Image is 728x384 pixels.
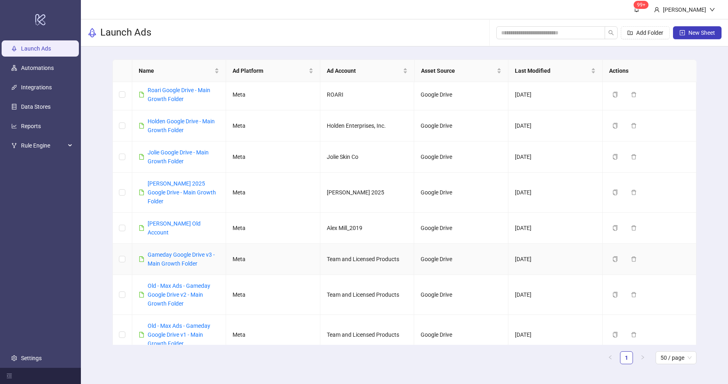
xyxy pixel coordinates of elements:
span: delete [631,190,637,195]
a: Old - Max Ads - Gameday Google Drive v1 - Main Growth Folder [148,323,210,347]
td: [DATE] [508,110,603,141]
span: copy [612,225,618,231]
td: Meta [226,213,320,244]
span: plus-square [679,30,685,36]
td: Meta [226,110,320,141]
th: Actions [603,60,697,82]
h3: Launch Ads [100,26,151,39]
div: Page Size [656,351,696,364]
td: Meta [226,141,320,173]
li: Next Page [636,351,649,364]
button: left [604,351,617,364]
span: copy [612,154,618,160]
td: Google Drive [414,110,508,141]
td: Team and Licensed Products [320,275,415,315]
span: file [139,154,144,160]
span: copy [612,292,618,297]
span: Add Folder [636,30,663,36]
span: copy [612,256,618,262]
a: Automations [21,65,54,71]
td: Team and Licensed Products [320,315,415,355]
span: delete [631,123,637,129]
span: rocket [87,28,97,38]
button: New Sheet [673,26,722,39]
span: delete [631,92,637,97]
a: Jolie Google Drive - Main Growth Folder [148,149,209,165]
a: Holden Google Drive - Main Growth Folder [148,118,215,133]
a: Gameday Google Drive v3 - Main Growth Folder [148,251,215,267]
td: Meta [226,275,320,315]
span: Ad Account [327,66,401,75]
a: [PERSON_NAME] 2025 Google Drive - Main Growth Folder [148,180,216,205]
td: Alex Mill_2019 [320,213,415,244]
span: Ad Platform [233,66,307,75]
a: Reports [21,123,41,129]
span: copy [612,332,618,338]
span: file [139,225,144,231]
span: user [654,7,660,13]
td: Google Drive [414,79,508,110]
button: right [636,351,649,364]
span: file [139,123,144,129]
button: Add Folder [621,26,670,39]
th: Last Modified [508,60,603,82]
span: copy [612,123,618,129]
span: Asset Source [421,66,495,75]
span: delete [631,154,637,160]
span: folder-add [627,30,633,36]
span: fork [11,143,17,148]
span: Last Modified [515,66,589,75]
span: copy [612,92,618,97]
span: copy [612,190,618,195]
span: bell [634,6,639,12]
a: Settings [21,355,42,361]
span: delete [631,292,637,297]
td: [DATE] [508,315,603,355]
td: Team and Licensed Products [320,244,415,275]
span: file [139,256,144,262]
a: Old - Max Ads - Gameday Google Drive v2 - Main Growth Folder [148,283,210,307]
span: Rule Engine [21,137,66,154]
th: Ad Platform [226,60,320,82]
td: ROARI [320,79,415,110]
th: Ad Account [320,60,415,82]
span: search [608,30,614,36]
td: [DATE] [508,141,603,173]
a: Data Stores [21,103,51,110]
li: 1 [620,351,633,364]
td: Meta [226,173,320,213]
td: [DATE] [508,79,603,110]
td: [DATE] [508,173,603,213]
sup: 111 [634,1,649,9]
span: 50 / page [660,352,692,364]
td: Jolie Skin Co [320,141,415,173]
td: Google Drive [414,244,508,275]
th: Asset Source [415,60,509,82]
td: Google Drive [414,173,508,213]
td: Meta [226,315,320,355]
span: left [608,355,613,360]
li: Previous Page [604,351,617,364]
span: Name [139,66,213,75]
span: delete [631,225,637,231]
td: Google Drive [414,275,508,315]
span: menu-fold [6,373,12,379]
span: file [139,92,144,97]
span: file [139,292,144,297]
td: [DATE] [508,275,603,315]
a: Launch Ads [21,45,51,52]
td: Meta [226,244,320,275]
span: file [139,190,144,195]
td: Google Drive [414,315,508,355]
span: file [139,332,144,338]
th: Name [132,60,226,82]
span: delete [631,256,637,262]
a: 1 [620,352,633,364]
td: Google Drive [414,141,508,173]
td: Holden Enterprises, Inc. [320,110,415,141]
span: down [709,7,715,13]
span: New Sheet [688,30,715,36]
span: right [640,355,645,360]
a: Integrations [21,84,52,91]
a: Roari Google Drive - Main Growth Folder [148,87,210,102]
